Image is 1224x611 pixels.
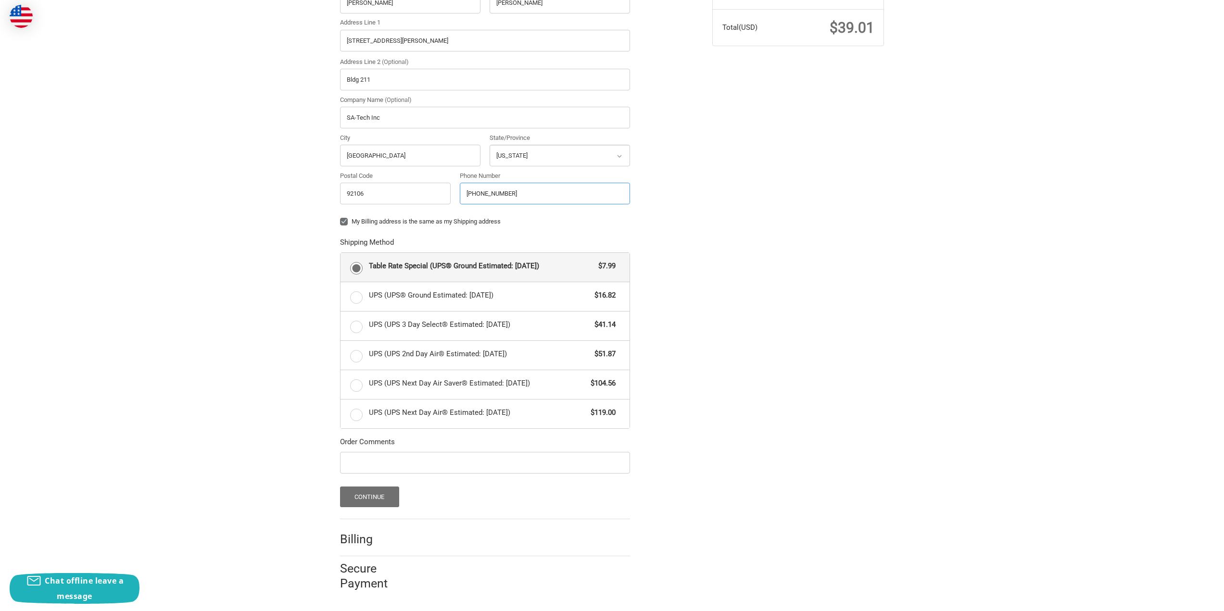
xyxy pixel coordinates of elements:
[385,96,412,103] small: (Optional)
[369,261,594,272] span: Table Rate Special (UPS® Ground Estimated: [DATE])
[10,573,139,604] button: Chat offline leave a message
[586,378,616,389] span: $104.56
[586,407,616,418] span: $119.00
[45,575,124,601] span: Chat offline leave a message
[340,532,396,547] h2: Billing
[722,23,757,32] span: Total (USD)
[590,349,616,360] span: $51.87
[369,407,586,418] span: UPS (UPS Next Day Air® Estimated: [DATE])
[369,290,590,301] span: UPS (UPS® Ground Estimated: [DATE])
[460,171,630,181] label: Phone Number
[340,57,630,67] label: Address Line 2
[830,19,874,36] span: $39.01
[340,133,480,143] label: City
[490,133,630,143] label: State/Province
[590,290,616,301] span: $16.82
[10,5,33,28] img: duty and tax information for United States
[340,171,451,181] label: Postal Code
[340,561,405,591] h2: Secure Payment
[369,349,590,360] span: UPS (UPS 2nd Day Air® Estimated: [DATE])
[340,95,630,105] label: Company Name
[382,58,409,65] small: (Optional)
[340,237,394,252] legend: Shipping Method
[340,486,399,507] button: Continue
[593,261,616,272] span: $7.99
[590,319,616,330] span: $41.14
[369,378,586,389] span: UPS (UPS Next Day Air Saver® Estimated: [DATE])
[340,436,395,452] legend: Order Comments
[340,18,630,27] label: Address Line 1
[340,218,630,225] label: My Billing address is the same as my Shipping address
[369,319,590,330] span: UPS (UPS 3 Day Select® Estimated: [DATE])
